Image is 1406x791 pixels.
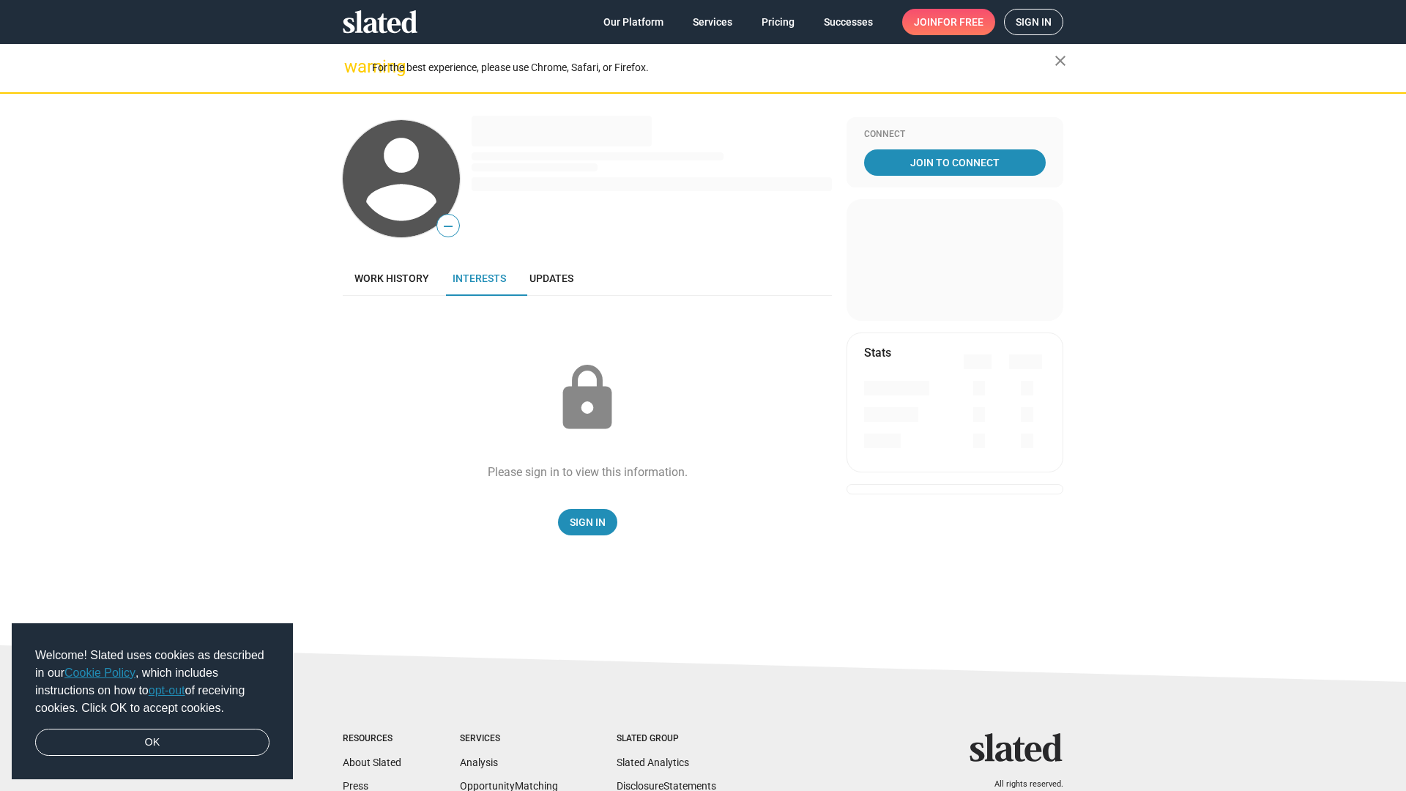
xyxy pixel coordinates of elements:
a: opt-out [149,684,185,697]
span: for free [937,9,983,35]
mat-icon: lock [551,362,624,435]
a: About Slated [343,757,401,768]
span: Join To Connect [867,149,1043,176]
span: Updates [529,272,573,284]
a: Sign in [1004,9,1063,35]
span: Interests [453,272,506,284]
mat-icon: close [1052,52,1069,70]
a: Interests [441,261,518,296]
a: Analysis [460,757,498,768]
span: Join [914,9,983,35]
span: — [437,217,459,236]
span: Services [693,9,732,35]
a: Work history [343,261,441,296]
a: dismiss cookie message [35,729,269,757]
div: Resources [343,733,401,745]
a: Sign In [558,509,617,535]
span: Our Platform [603,9,663,35]
a: Join To Connect [864,149,1046,176]
mat-icon: warning [344,58,362,75]
span: Welcome! Slated uses cookies as described in our , which includes instructions on how to of recei... [35,647,269,717]
span: Pricing [762,9,795,35]
a: Updates [518,261,585,296]
span: Work history [354,272,429,284]
div: Connect [864,129,1046,141]
span: Sign In [570,509,606,535]
a: Successes [812,9,885,35]
div: Services [460,733,558,745]
div: For the best experience, please use Chrome, Safari, or Firefox. [372,58,1054,78]
a: Our Platform [592,9,675,35]
a: Cookie Policy [64,666,135,679]
span: Successes [824,9,873,35]
div: Please sign in to view this information. [488,464,688,480]
span: Sign in [1016,10,1052,34]
a: Slated Analytics [617,757,689,768]
div: cookieconsent [12,623,293,780]
a: Joinfor free [902,9,995,35]
mat-card-title: Stats [864,345,891,360]
div: Slated Group [617,733,716,745]
a: Pricing [750,9,806,35]
a: Services [681,9,744,35]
